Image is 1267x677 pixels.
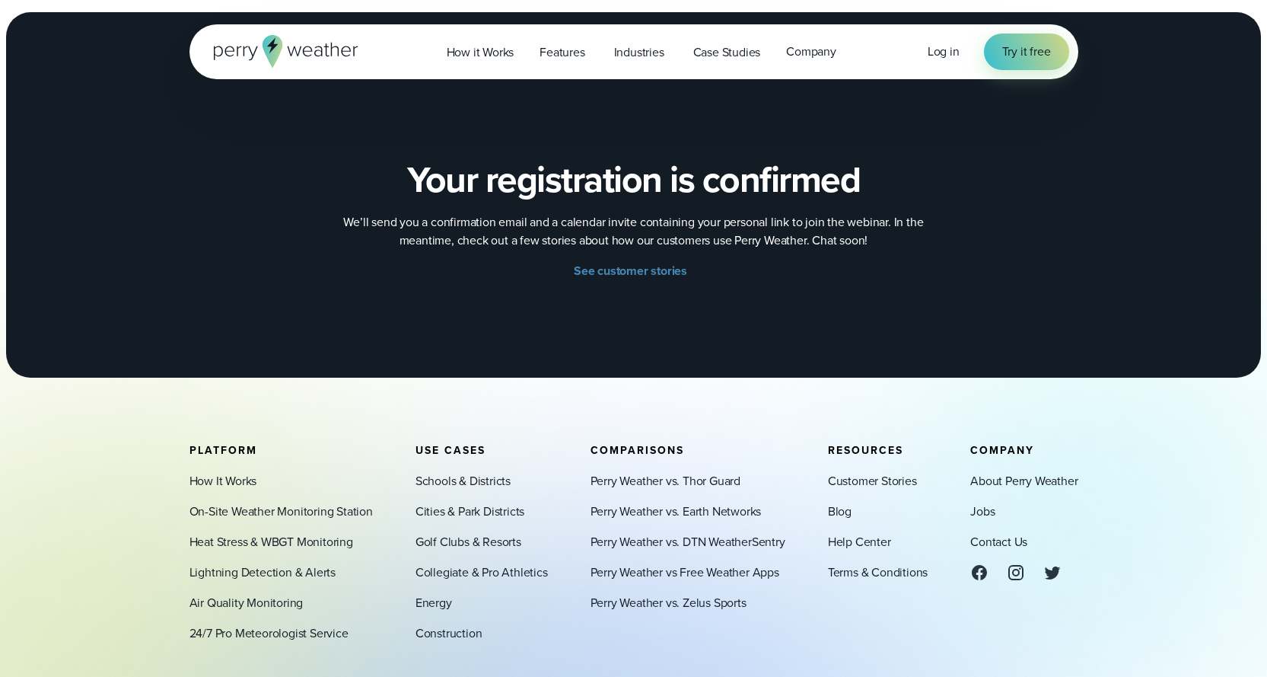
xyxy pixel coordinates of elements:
span: Comparisons [591,442,684,458]
a: Blog [828,503,852,521]
a: Help Center [828,533,891,551]
a: Perry Weather vs. Zelus Sports [591,594,747,612]
a: Lightning Detection & Alerts [189,564,336,582]
a: Construction [415,624,482,643]
span: Company [786,43,836,61]
a: Perry Weather vs. DTN WeatherSentry [591,533,785,551]
a: See customer stories [574,262,693,280]
span: See customer stories [574,262,687,280]
a: Collegiate & Pro Athletics [415,564,548,582]
span: Resources [828,442,903,458]
span: Use Cases [415,442,485,458]
a: Perry Weather vs. Thor Guard [591,472,740,490]
span: Case Studies [693,43,761,62]
a: Customer Stories [828,472,917,490]
a: How it Works [434,37,527,68]
a: Contact Us [970,533,1027,551]
a: How It Works [189,472,257,490]
span: Features [540,43,584,62]
a: Try it free [984,34,1069,70]
span: Industries [614,43,664,62]
a: Terms & Conditions [828,564,928,582]
span: Platform [189,442,257,458]
a: Golf Clubs & Resorts [415,533,521,551]
span: How it Works [447,43,514,62]
h2: Your registration is confirmed [407,158,860,201]
a: On-Site Weather Monitoring Station [189,503,373,521]
a: 24/7 Pro Meteorologist Service [189,624,349,643]
a: Schools & Districts [415,472,511,490]
a: Energy [415,594,452,612]
span: Log in [928,43,960,60]
span: Company [970,442,1034,458]
p: We’ll send you a confirmation email and a calendar invite containing your personal link to join t... [329,213,938,250]
a: Perry Weather vs. Earth Networks [591,503,762,521]
a: Jobs [970,503,995,521]
a: About Perry Weather [970,472,1078,490]
span: Try it free [1002,43,1051,61]
a: Log in [928,43,960,61]
a: Case Studies [680,37,774,68]
a: Perry Weather vs Free Weather Apps [591,564,779,582]
a: Air Quality Monitoring [189,594,304,612]
a: Cities & Park Districts [415,503,524,521]
a: Heat Stress & WBGT Monitoring [189,533,353,551]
